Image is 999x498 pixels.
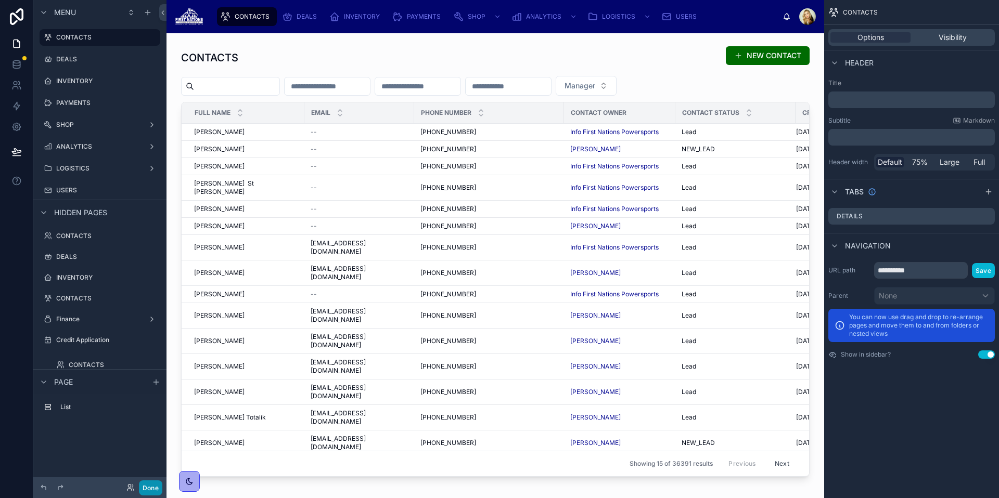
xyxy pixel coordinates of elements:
p: You can now use drag and drop to re-arrange pages and move them to and from folders or nested views [849,313,989,338]
span: Header [845,58,874,68]
span: LOGISTICS [602,12,635,21]
label: INVENTORY [56,273,158,282]
span: Default [878,157,902,167]
span: Menu [54,7,76,18]
span: Full [974,157,985,167]
a: Finance [40,311,160,327]
span: Phone Number [421,109,471,117]
span: SHOP [468,12,485,21]
span: CONTACTS [843,8,878,17]
div: scrollable content [212,5,783,28]
a: SHOP [450,7,506,26]
a: SHOP [40,116,160,133]
label: Show in sidebar? [841,350,891,359]
a: CONTACTS [40,29,160,46]
button: Done [139,480,162,495]
span: Options [857,32,884,43]
span: Navigation [845,241,891,251]
a: DEALS [40,248,160,265]
label: CONTACTS [69,361,158,369]
button: Save [972,263,995,278]
span: Contact Status [682,109,739,117]
label: List [60,403,156,411]
a: INVENTORY [40,269,160,286]
span: PAYMENTS [407,12,441,21]
span: None [879,291,897,301]
label: Header width [828,158,870,166]
label: Parent [828,292,870,300]
button: None [874,287,995,305]
a: LOGISTICS [584,7,656,26]
label: DEALS [56,55,158,63]
a: PAYMENTS [40,95,160,111]
a: USERS [658,7,704,26]
a: CONTACTS [217,7,277,26]
span: Hidden pages [54,207,107,218]
a: Markdown [953,116,995,125]
span: Full Name [195,109,230,117]
span: DEALS [297,12,317,21]
label: URL path [828,266,870,274]
label: Finance [56,315,144,323]
span: Large [940,157,959,167]
span: Markdown [963,116,995,125]
label: DEALS [56,253,158,261]
button: Next [767,456,797,472]
a: LOGISTICS [40,160,160,177]
a: ANALYTICS [40,138,160,155]
label: SHOP [56,121,144,129]
a: CONTACTS [40,290,160,307]
label: LOGISTICS [56,164,144,173]
a: USERS [40,182,160,199]
span: CONTACTS [235,12,270,21]
span: Email [311,109,330,117]
span: Contact owner [571,109,626,117]
a: CONTACTS [52,357,160,373]
span: Visibility [939,32,967,43]
div: scrollable content [33,394,166,426]
span: INVENTORY [344,12,380,21]
label: CONTACTS [56,294,158,303]
a: ANALYTICS [508,7,582,26]
span: USERS [676,12,697,21]
span: Tabs [845,187,864,197]
span: 75% [912,157,928,167]
label: CONTACTS [56,232,158,240]
a: INVENTORY [40,73,160,89]
label: PAYMENTS [56,99,158,107]
label: Details [837,212,863,220]
img: App logo [175,8,203,25]
div: scrollable content [828,129,995,146]
a: Credit Application [40,332,160,348]
label: ANALYTICS [56,142,144,151]
label: Subtitle [828,116,851,125]
a: DEALS [279,7,324,26]
span: Showing 15 of 36391 results [630,460,713,468]
label: Credit Application [56,336,158,344]
label: CONTACTS [56,33,154,42]
a: CONTACTS [40,228,160,244]
span: ANALYTICS [526,12,561,21]
label: USERS [56,186,158,194]
span: Create Date [802,109,844,117]
label: Title [828,79,995,87]
a: DEALS [40,51,160,68]
label: INVENTORY [56,77,158,85]
a: INVENTORY [326,7,387,26]
div: scrollable content [828,91,995,108]
a: PAYMENTS [389,7,448,26]
span: Page [54,377,73,387]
